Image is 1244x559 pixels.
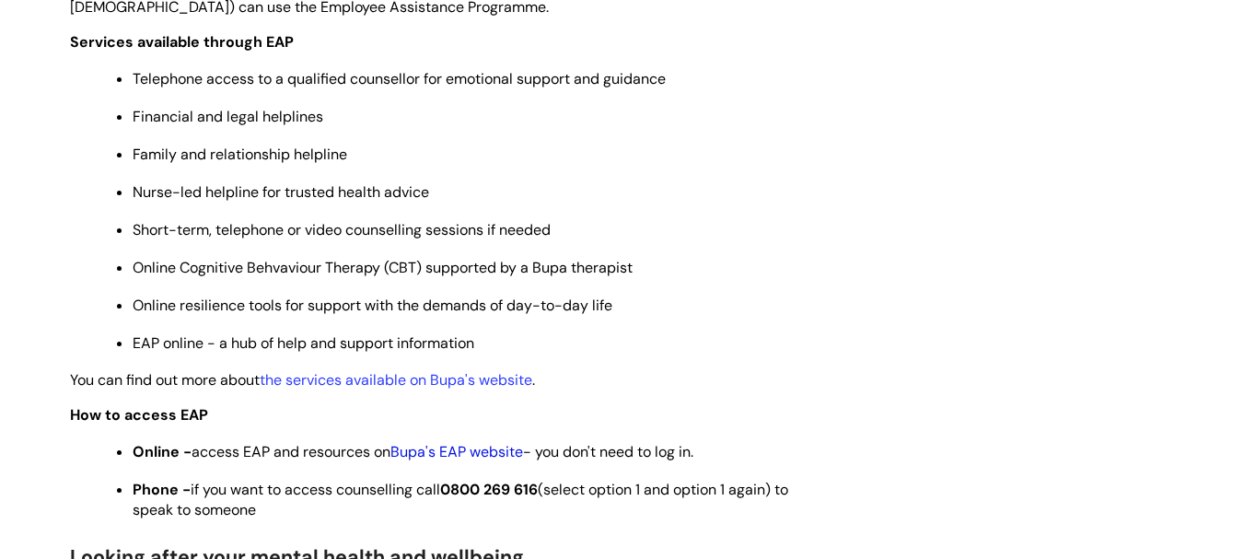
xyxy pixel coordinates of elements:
[133,107,323,126] span: Financial and legal helplines
[133,296,612,315] span: Online resilience tools for support with the demands of day-to-day life
[133,480,191,499] strong: Phone -
[133,442,192,461] strong: Online -
[133,442,693,461] span: access EAP and resources on - you don't need to log in.
[390,442,523,461] a: Bupa's EAP website
[70,405,208,425] strong: How to access EAP
[133,145,347,164] span: Family and relationship helpline
[133,258,633,277] span: Online Cognitive Behvaviour Therapy (CBT) supported by a Bupa therapist
[260,370,532,390] a: the services available on Bupa's website
[70,370,535,390] span: You can find out more about .
[440,480,538,499] strong: 0800 269 616
[133,333,474,353] span: EAP online - a hub of help and support information
[133,220,551,239] span: Short-term, telephone or video counselling sessions if needed
[133,69,666,88] span: Telephone access to a qualified counsellor for emotional support and guidance
[133,480,788,519] span: if you want to access counselling call (select option 1 and option 1 again) to speak to someone
[133,182,429,202] span: Nurse-led helpline for trusted health advice
[70,32,294,52] strong: Services available through EAP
